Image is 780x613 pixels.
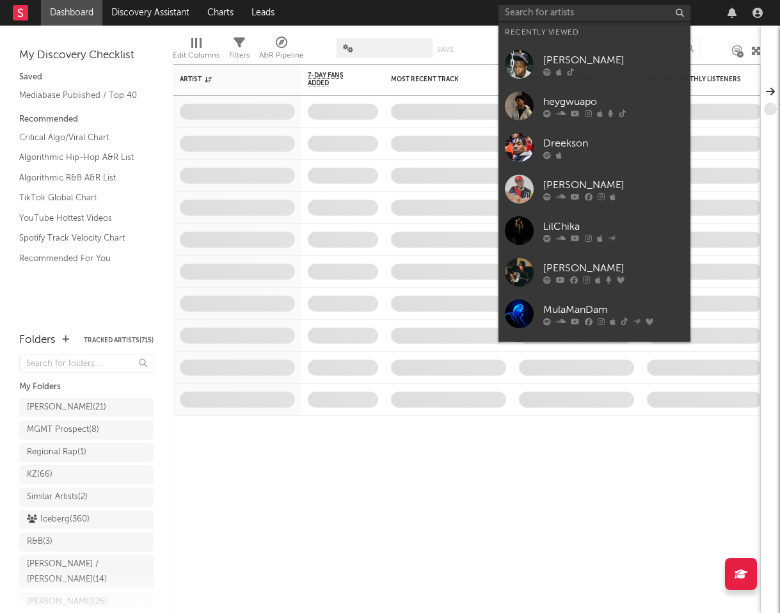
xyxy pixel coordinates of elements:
div: LilChika [543,219,684,234]
a: Recommended For You [19,251,141,266]
div: My Folders [19,379,154,395]
button: Tracked Artists(715) [84,337,154,344]
div: [PERSON_NAME] [543,177,684,193]
div: KZ ( 66 ) [27,467,52,482]
a: [PERSON_NAME] / [PERSON_NAME](14) [19,555,154,589]
div: Filters [229,48,250,63]
a: YouTube Hottest Videos [19,211,141,225]
div: MGMT Prospect ( 8 ) [27,422,99,438]
a: TikTok Global Chart [19,191,141,205]
div: [PERSON_NAME] [543,52,684,68]
div: My Discovery Checklist [19,48,154,63]
a: KZ(66) [19,465,154,484]
a: MulaManDam [498,293,690,335]
span: 7-Day Fans Added [308,72,359,87]
button: Save [437,46,454,53]
div: Regional Rap ( 1 ) [27,445,86,460]
div: heygwuapo [543,94,684,109]
a: Spotify Track Velocity Chart [19,231,141,245]
div: A&R Pipeline [259,48,304,63]
a: Algorithmic R&B A&R List [19,171,141,185]
div: Folders [19,333,56,348]
a: Similar Artists(2) [19,488,154,507]
div: Iceberg ( 360 ) [27,512,90,527]
a: MGMT Prospect(8) [19,420,154,440]
a: [PERSON_NAME](25) [19,593,154,612]
div: Similar Artists ( 2 ) [27,490,88,505]
div: Filters [229,32,250,69]
div: Edit Columns [173,48,219,63]
div: Edit Columns [173,32,219,69]
div: [PERSON_NAME] / [PERSON_NAME] ( 14 ) [27,557,117,587]
a: Mediabase Published / Top 40 [19,88,141,102]
div: MulaManDam [543,302,684,317]
a: R&B(3) [19,532,154,552]
div: [PERSON_NAME] ( 21 ) [27,400,106,415]
a: [PERSON_NAME] [498,251,690,293]
div: Recommended [19,112,154,127]
div: Spotify Monthly Listeners [647,76,743,83]
a: LilChika [498,210,690,251]
a: Regional Rap(1) [19,443,154,462]
div: [PERSON_NAME] ( 25 ) [27,594,107,610]
div: Dreekson [543,136,684,151]
a: Iceberg(360) [19,510,154,529]
a: [PERSON_NAME] [498,168,690,210]
input: Search for folders... [19,354,154,373]
div: R&B ( 3 ) [27,534,52,550]
a: REI AMI [498,335,690,376]
a: Critical Algo/Viral Chart [19,131,141,145]
a: Dreekson [498,127,690,168]
div: [PERSON_NAME] [543,260,684,276]
a: [PERSON_NAME] [498,44,690,85]
div: Artist [180,76,276,83]
a: Algorithmic Hip-Hop A&R List [19,150,141,164]
div: Recently Viewed [505,25,684,40]
a: [PERSON_NAME](21) [19,398,154,417]
div: Saved [19,70,154,85]
a: heygwuapo [498,85,690,127]
input: Search for artists [498,5,690,21]
div: Most Recent Track [391,76,487,83]
div: A&R Pipeline [259,32,304,69]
